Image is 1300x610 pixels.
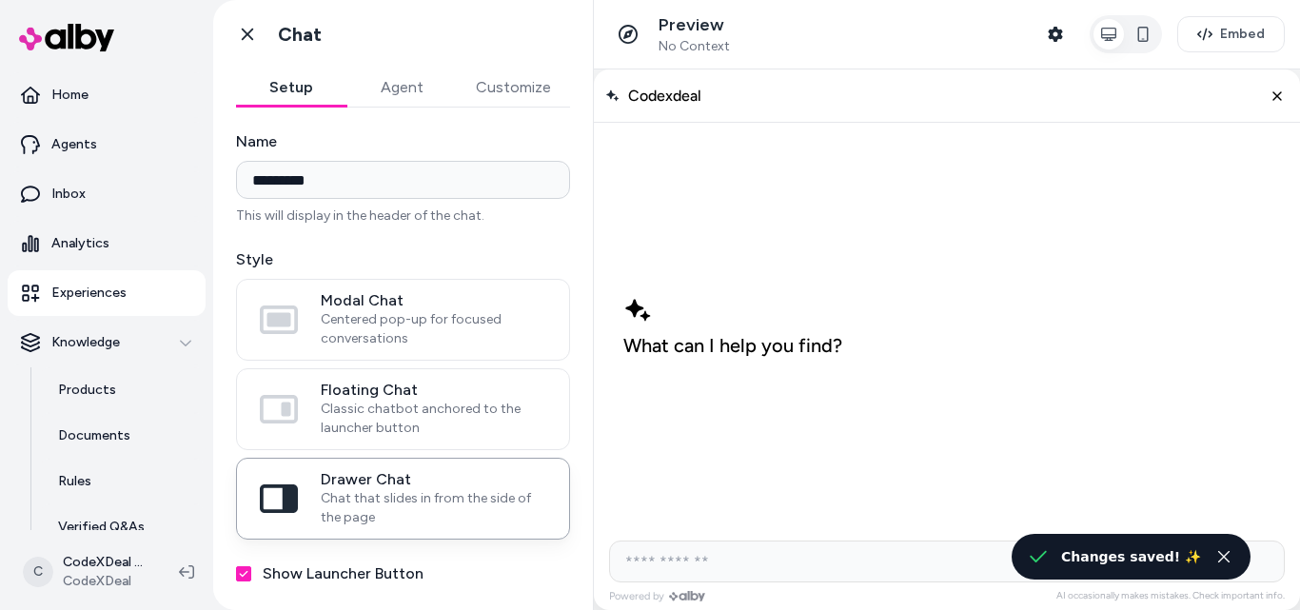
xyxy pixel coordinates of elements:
[321,310,546,348] span: Centered pop-up for focused conversations
[51,333,120,352] p: Knowledge
[321,400,546,438] span: Classic chatbot anchored to the launcher button
[659,14,730,36] p: Preview
[8,221,206,266] a: Analytics
[346,69,457,107] button: Agent
[58,381,116,400] p: Products
[8,122,206,167] a: Agents
[457,69,570,107] button: Customize
[63,572,148,591] span: CodeXDeal
[51,284,127,303] p: Experiences
[8,270,206,316] a: Experiences
[63,553,148,572] p: CodeXDeal Shopify
[321,381,546,400] span: Floating Chat
[8,171,206,217] a: Inbox
[39,367,206,413] a: Products
[8,72,206,118] a: Home
[39,459,206,504] a: Rules
[51,234,109,253] p: Analytics
[236,207,570,226] p: This will display in the header of the chat.
[321,489,546,527] span: Chat that slides in from the side of the page
[278,23,322,47] h1: Chat
[39,504,206,550] a: Verified Q&As
[321,470,546,489] span: Drawer Chat
[19,24,114,51] img: alby Logo
[8,320,206,365] button: Knowledge
[236,69,346,107] button: Setup
[51,185,86,204] p: Inbox
[58,426,130,445] p: Documents
[58,518,145,537] p: Verified Q&As
[1212,545,1235,568] button: Close toast
[321,291,546,310] span: Modal Chat
[236,130,570,153] label: Name
[236,248,570,271] label: Style
[659,38,730,55] span: No Context
[51,135,97,154] p: Agents
[11,541,164,602] button: CCodeXDeal ShopifyCodeXDeal
[1177,16,1285,52] button: Embed
[1220,25,1265,44] span: Embed
[39,413,206,459] a: Documents
[51,86,89,105] p: Home
[1061,545,1201,568] div: Changes saved! ✨
[263,562,423,585] label: Show Launcher Button
[58,472,91,491] p: Rules
[23,557,53,587] span: C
